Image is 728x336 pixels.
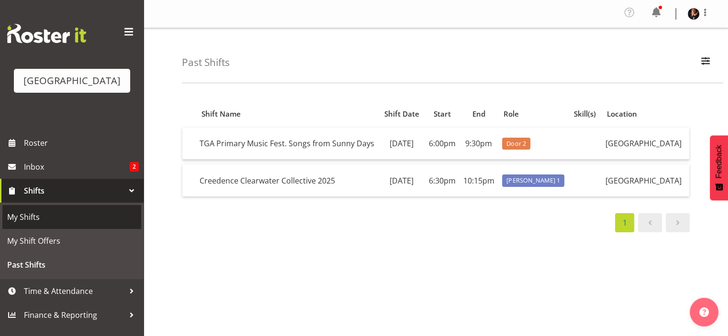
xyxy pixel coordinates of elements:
[465,108,493,119] div: End
[504,108,563,119] div: Role
[7,210,136,224] span: My Shifts
[130,162,139,172] span: 2
[506,176,560,185] span: [PERSON_NAME] 1
[24,308,124,322] span: Finance & Reporting
[601,164,689,196] td: [GEOGRAPHIC_DATA]
[425,164,459,196] td: 6:30pm
[601,128,689,160] td: [GEOGRAPHIC_DATA]
[379,128,425,160] td: [DATE]
[699,307,709,317] img: help-xxl-2.png
[710,135,728,200] button: Feedback - Show survey
[24,160,130,174] span: Inbox
[24,136,139,150] span: Roster
[2,205,141,229] a: My Shifts
[459,164,498,196] td: 10:15pm
[182,57,230,68] h4: Past Shifts
[688,8,699,20] img: michelle-englehardt77a61dd232cbae36c93d4705c8cf7ee3.png
[2,229,141,253] a: My Shift Offers
[574,108,596,119] div: Skill(s)
[384,108,419,119] div: Shift Date
[715,145,723,178] span: Feedback
[24,284,124,298] span: Time & Attendance
[196,164,379,196] td: Creedence Clearwater Collective 2025
[379,164,425,196] td: [DATE]
[7,24,86,43] img: Rosterit website logo
[695,52,716,73] button: Filter Employees
[201,108,373,119] div: Shift Name
[2,253,141,277] a: Past Shifts
[459,128,498,160] td: 9:30pm
[430,108,454,119] div: Start
[506,139,526,148] span: Door 2
[7,234,136,248] span: My Shift Offers
[24,184,124,198] span: Shifts
[7,258,136,272] span: Past Shifts
[23,74,121,88] div: [GEOGRAPHIC_DATA]
[425,128,459,160] td: 6:00pm
[196,128,379,160] td: TGA Primary Music Fest. Songs from Sunny Days
[607,108,684,119] div: Location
